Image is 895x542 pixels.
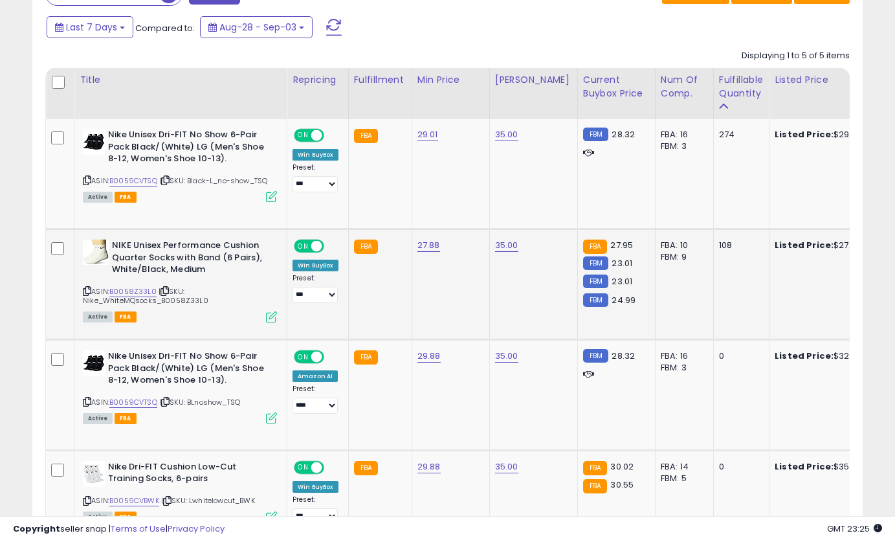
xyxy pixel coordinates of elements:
div: Current Buybox Price [583,73,650,100]
small: FBM [583,349,608,363]
span: All listings currently available for purchase on Amazon [83,192,113,203]
a: B0059CVTSQ [109,175,157,186]
div: Repricing [293,73,343,87]
span: 28.32 [612,350,635,362]
div: FBM: 3 [661,141,703,152]
span: ON [295,352,311,363]
span: 28.32 [612,128,635,141]
div: ASIN: [83,461,277,521]
b: Nike Unisex Dri-FIT No Show 6-Pair Pack Black/(White) LG (Men's Shoe 8-12, Women's Shoe 10-13). [108,129,265,168]
small: FBA [583,240,607,254]
a: B0059CVTSQ [109,397,157,408]
span: | SKU: Nike_WhiteMQsocks_B0058Z33L0 [83,286,208,306]
div: 108 [719,240,759,251]
a: 29.01 [417,128,438,141]
span: FBA [115,192,137,203]
small: FBM [583,275,608,288]
span: 23.01 [612,275,632,288]
div: $32.98 [775,350,882,362]
div: Preset: [293,385,338,414]
span: FBA [115,413,137,424]
span: FBA [115,311,137,322]
div: FBA: 10 [661,240,703,251]
a: 35.00 [495,128,518,141]
div: $27.88 [775,240,882,251]
div: Fulfillable Quantity [719,73,764,100]
div: Preset: [293,163,338,192]
a: Privacy Policy [168,523,225,535]
div: 274 [719,129,759,141]
div: FBA: 14 [661,461,703,473]
a: 35.00 [495,460,518,473]
div: Min Price [417,73,484,87]
div: FBM: 3 [661,362,703,374]
img: 41Icpuj9XcL._SL40_.jpg [83,350,105,376]
span: | SKU: Black-L_no-show_TSQ [159,175,267,186]
span: OFF [322,462,343,473]
div: Amazon AI [293,370,338,382]
a: 35.00 [495,239,518,252]
div: 0 [719,461,759,473]
b: NIKE Unisex Performance Cushion Quarter Socks with Band (6 Pairs), White/Black, Medium [112,240,269,279]
div: $29.01 [775,129,882,141]
button: Aug-28 - Sep-03 [200,16,313,38]
span: All listings currently available for purchase on Amazon [83,413,113,424]
a: B0058Z33L0 [109,286,157,297]
b: Nike Dri-FIT Cushion Low-Cut Training Socks, 6-pairs [108,461,265,488]
div: Preset: [293,274,338,303]
span: OFF [322,241,343,252]
a: 35.00 [495,350,518,363]
button: Last 7 Days [47,16,133,38]
span: | SKU: Lwhitelowcut_BWK [161,495,255,506]
div: Win BuyBox [293,481,338,493]
span: ON [295,462,311,473]
div: FBA: 16 [661,129,703,141]
small: FBA [354,240,378,254]
b: Listed Price: [775,460,834,473]
span: Last 7 Days [66,21,117,34]
span: 23.01 [612,257,632,269]
div: Fulfillment [354,73,406,87]
img: 41Icpuj9XcL._SL40_.jpg [83,129,105,155]
div: $35.00 [775,461,882,473]
span: 27.95 [610,239,633,251]
small: FBM [583,128,608,141]
span: 24.99 [612,294,635,306]
span: 30.55 [610,479,634,491]
span: OFF [322,130,343,141]
div: Win BuyBox [293,260,338,271]
span: Compared to: [135,22,195,34]
small: FBA [583,479,607,493]
a: Terms of Use [111,523,166,535]
div: Displaying 1 to 5 of 5 items [742,50,850,62]
small: FBA [354,461,378,475]
small: FBA [354,129,378,143]
img: 41mcsG7JH5L._SL40_.jpg [83,461,105,487]
div: FBA: 16 [661,350,703,362]
b: Nike Unisex Dri-FIT No Show 6-Pair Pack Black/(White) LG (Men's Shoe 8-12, Women's Shoe 10-13). [108,350,265,390]
a: 29.88 [417,460,441,473]
img: 41XMFwz1GYL._SL40_.jpg [83,240,109,265]
span: All listings currently available for purchase on Amazon [83,311,113,322]
b: Listed Price: [775,239,834,251]
div: [PERSON_NAME] [495,73,572,87]
small: FBM [583,293,608,307]
div: Preset: [293,495,338,525]
a: B0059CVBWK [109,495,159,506]
div: FBM: 9 [661,251,703,263]
span: | SKU: BLnoshow_TSQ [159,397,240,407]
div: ASIN: [83,240,277,321]
div: FBM: 5 [661,473,703,484]
b: Listed Price: [775,350,834,362]
small: FBA [583,461,607,475]
small: FBM [583,256,608,270]
span: 2025-09-11 23:25 GMT [827,523,882,535]
div: Listed Price [775,73,887,87]
span: ON [295,130,311,141]
span: ON [295,241,311,252]
small: FBA [354,350,378,365]
span: Aug-28 - Sep-03 [219,21,296,34]
div: Title [80,73,282,87]
div: Win BuyBox [293,149,338,161]
span: 30.02 [610,460,634,473]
